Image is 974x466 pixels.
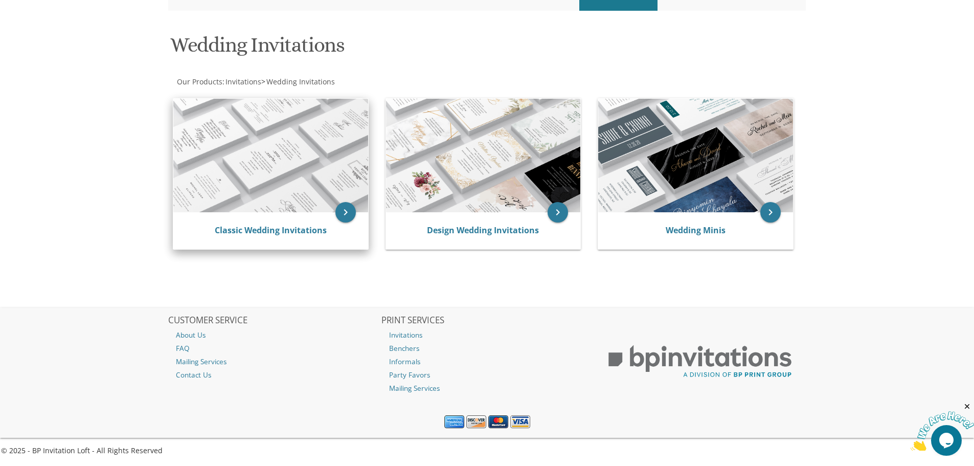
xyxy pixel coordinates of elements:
[168,77,487,87] div: :
[168,355,380,368] a: Mailing Services
[265,77,335,86] a: Wedding Invitations
[168,342,380,355] a: FAQ
[510,415,530,429] img: Visa
[598,99,793,212] img: Wedding Minis
[215,225,327,236] a: Classic Wedding Invitations
[176,77,222,86] a: Our Products
[381,316,593,326] h2: PRINT SERVICES
[168,368,380,382] a: Contact Us
[594,336,806,387] img: BP Print Group
[911,402,974,451] iframe: chat widget
[666,225,726,236] a: Wedding Minis
[168,316,380,326] h2: CUSTOMER SERVICE
[381,355,593,368] a: Informals
[466,415,486,429] img: Discover
[444,415,464,429] img: American Express
[225,77,261,86] span: Invitations
[427,225,539,236] a: Design Wedding Invitations
[386,99,581,212] img: Design Wedding Invitations
[266,77,335,86] span: Wedding Invitations
[224,77,261,86] a: Invitations
[381,328,593,342] a: Invitations
[261,77,335,86] span: >
[381,382,593,395] a: Mailing Services
[488,415,508,429] img: MasterCard
[170,34,587,64] h1: Wedding Invitations
[548,202,568,223] a: keyboard_arrow_right
[168,328,380,342] a: About Us
[381,342,593,355] a: Benchers
[381,368,593,382] a: Party Favors
[173,99,368,212] img: Classic Wedding Invitations
[335,202,356,223] a: keyboard_arrow_right
[760,202,781,223] a: keyboard_arrow_right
